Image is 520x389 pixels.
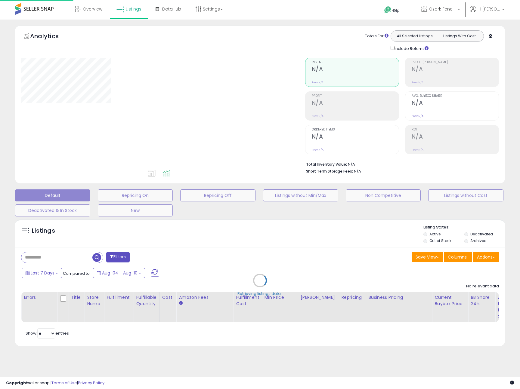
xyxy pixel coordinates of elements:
li: N/A [306,160,494,167]
button: Listings without Min/Max [263,189,338,201]
h2: N/A [412,66,499,74]
span: Profit [312,94,399,98]
b: Short Term Storage Fees: [306,169,353,174]
small: Prev: N/A [412,81,423,84]
span: Overview [83,6,102,12]
button: Repricing On [98,189,173,201]
a: Help [379,2,411,20]
span: Profit [PERSON_NAME] [412,61,499,64]
span: Revenue [312,61,399,64]
span: Help [392,8,400,13]
div: Totals For [365,33,388,39]
span: Ordered Items [312,128,399,131]
button: New [98,204,173,216]
span: N/A [354,168,361,174]
span: DataHub [162,6,181,12]
span: Ozark Fence & Supply [429,6,456,12]
div: Retrieving listings data.. [237,291,283,296]
h5: Analytics [30,32,70,42]
h2: N/A [412,100,499,108]
span: Hi [PERSON_NAME] [478,6,500,12]
b: Total Inventory Value: [306,162,347,167]
small: Prev: N/A [312,114,323,118]
small: Prev: N/A [412,114,423,118]
button: Listings without Cost [428,189,503,201]
h2: N/A [312,66,399,74]
span: ROI [412,128,499,131]
button: Default [15,189,90,201]
small: Prev: N/A [312,81,323,84]
button: Non Competitive [346,189,421,201]
button: Deactivated & In Stock [15,204,90,216]
span: Listings [126,6,141,12]
button: Listings With Cost [437,32,482,40]
h2: N/A [412,133,499,141]
h2: N/A [312,133,399,141]
h2: N/A [312,100,399,108]
small: Prev: N/A [312,148,323,152]
i: Get Help [384,6,392,14]
button: All Selected Listings [392,32,437,40]
a: Hi [PERSON_NAME] [470,6,504,20]
button: Repricing Off [180,189,255,201]
small: Prev: N/A [412,148,423,152]
div: Include Returns [386,45,436,52]
span: Avg. Buybox Share [412,94,499,98]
